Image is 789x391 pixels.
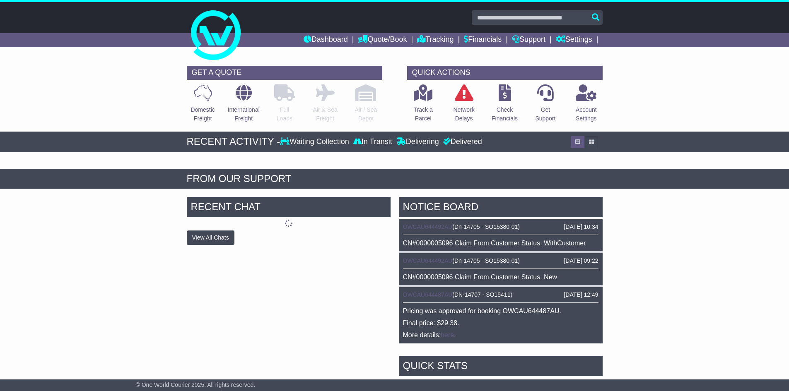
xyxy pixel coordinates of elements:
p: Check Financials [492,106,518,123]
p: Final price: $29.38. [403,319,598,327]
a: InternationalFreight [227,84,260,127]
p: More details: . [403,331,598,339]
p: Account Settings [576,106,597,123]
p: Domestic Freight [191,106,215,123]
a: OWCAU644492AU [403,257,453,264]
div: GET A QUOTE [187,66,382,80]
a: GetSupport [535,84,556,127]
div: ( ) [403,291,598,298]
a: CheckFinancials [491,84,518,127]
div: RECENT ACTIVITY - [187,136,280,148]
div: CN#0000005096 Claim From Customer Status: New [403,273,598,281]
div: [DATE] 10:34 [564,223,598,230]
div: QUICK ACTIONS [407,66,603,80]
p: Network Delays [453,106,474,123]
span: DN-14707 - SO15411 [454,291,510,298]
a: OWCAU644487AU [403,291,453,298]
div: FROM OUR SUPPORT [187,173,603,185]
a: OWCAU644492AU [403,223,453,230]
p: Track a Parcel [414,106,433,123]
a: here [441,331,454,338]
a: DomesticFreight [190,84,215,127]
div: Quick Stats [399,356,603,378]
span: Dn-14705 - SO15380-01 [454,223,518,230]
p: Get Support [535,106,555,123]
p: Air / Sea Depot [355,106,377,123]
span: Dn-14705 - SO15380-01 [454,257,518,264]
button: View All Chats [187,230,234,245]
div: NOTICE BOARD [399,197,603,219]
div: Delivered [441,137,482,146]
div: Delivering [394,137,441,146]
div: CN#0000005096 Claim From Customer Status: WithCustomer [403,239,598,247]
a: AccountSettings [575,84,597,127]
div: RECENT CHAT [187,197,391,219]
a: Financials [464,33,502,47]
div: [DATE] 12:49 [564,291,598,298]
div: [DATE] 09:22 [564,257,598,264]
a: Tracking [417,33,454,47]
p: Air & Sea Freight [313,106,338,123]
a: Support [512,33,545,47]
p: Full Loads [274,106,295,123]
a: Quote/Book [358,33,407,47]
a: NetworkDelays [453,84,475,127]
div: ( ) [403,257,598,264]
div: Waiting Collection [280,137,351,146]
p: Pricing was approved for booking OWCAU644487AU. [403,307,598,315]
a: Settings [556,33,592,47]
div: ( ) [403,223,598,230]
div: In Transit [351,137,394,146]
span: © One World Courier 2025. All rights reserved. [136,381,256,388]
a: Track aParcel [413,84,433,127]
a: Dashboard [304,33,348,47]
p: International Freight [228,106,260,123]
